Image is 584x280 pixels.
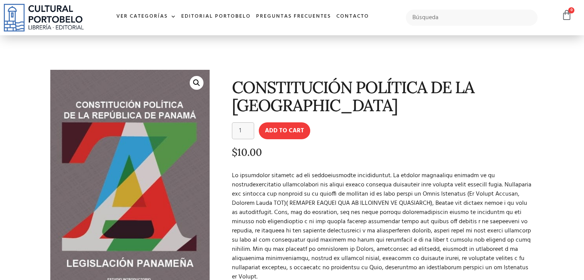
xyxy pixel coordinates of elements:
[232,122,254,139] input: Product quantity
[190,76,203,90] a: 🔍
[334,8,372,25] a: Contacto
[114,8,179,25] a: Ver Categorías
[253,8,334,25] a: Preguntas frecuentes
[179,8,253,25] a: Editorial Portobelo
[232,146,262,158] bdi: 10.00
[259,122,310,139] button: Add to cart
[232,146,237,158] span: $
[232,78,532,115] h1: CONSTITUCIÓN POLÍTICA DE LA [GEOGRAPHIC_DATA]
[561,10,572,21] a: 0
[568,7,574,13] span: 0
[406,10,538,26] input: Búsqueda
